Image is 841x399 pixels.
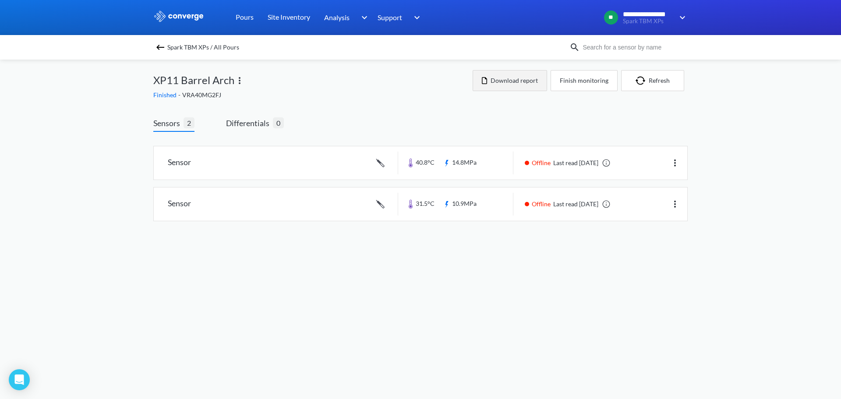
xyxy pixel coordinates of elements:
[155,42,166,53] img: backspace.svg
[356,12,370,23] img: downArrow.svg
[621,70,684,91] button: Refresh
[623,18,674,25] span: Spark TBM XPs
[674,12,688,23] img: downArrow.svg
[378,12,402,23] span: Support
[482,77,487,84] img: icon-file.svg
[184,117,194,128] span: 2
[670,158,680,168] img: more.svg
[153,91,178,99] span: Finished
[473,70,547,91] button: Download report
[178,91,182,99] span: -
[167,41,239,53] span: Spark TBM XPs / All Pours
[153,72,234,88] span: XP11 Barrel Arch
[580,42,686,52] input: Search for a sensor by name
[226,117,273,129] span: Differentials
[153,11,204,22] img: logo_ewhite.svg
[569,42,580,53] img: icon-search.svg
[153,90,473,100] div: VRA40MG2FJ
[551,70,618,91] button: Finish monitoring
[408,12,422,23] img: downArrow.svg
[636,76,649,85] img: icon-refresh.svg
[153,117,184,129] span: Sensors
[234,75,245,86] img: more.svg
[273,117,284,128] span: 0
[9,369,30,390] div: Open Intercom Messenger
[324,12,350,23] span: Analysis
[670,199,680,209] img: more.svg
